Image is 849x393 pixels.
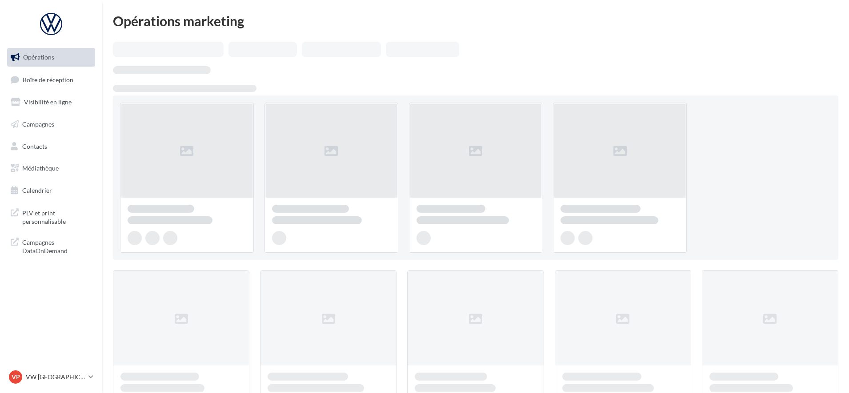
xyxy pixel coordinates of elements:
[5,93,97,111] a: Visibilité en ligne
[24,98,72,106] span: Visibilité en ligne
[5,233,97,259] a: Campagnes DataOnDemand
[23,75,73,83] span: Boîte de réception
[113,14,838,28] div: Opérations marketing
[26,373,85,381] p: VW [GEOGRAPHIC_DATA] 20
[5,115,97,134] a: Campagnes
[12,373,20,381] span: VP
[5,137,97,156] a: Contacts
[22,120,54,128] span: Campagnes
[22,207,92,226] span: PLV et print personnalisable
[5,70,97,89] a: Boîte de réception
[5,203,97,230] a: PLV et print personnalisable
[22,142,47,150] span: Contacts
[7,369,95,385] a: VP VW [GEOGRAPHIC_DATA] 20
[23,53,54,61] span: Opérations
[22,187,52,194] span: Calendrier
[5,48,97,67] a: Opérations
[5,181,97,200] a: Calendrier
[5,159,97,178] a: Médiathèque
[22,236,92,255] span: Campagnes DataOnDemand
[22,164,59,172] span: Médiathèque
